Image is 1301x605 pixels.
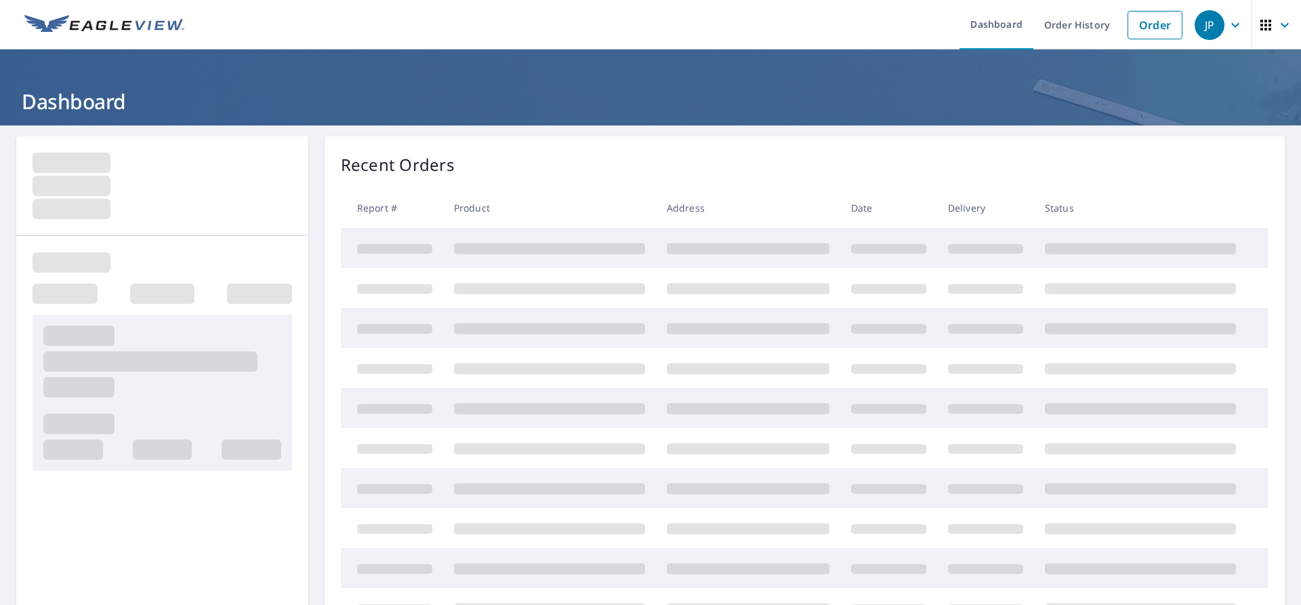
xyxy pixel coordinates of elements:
[1195,10,1224,40] div: JP
[656,188,840,228] th: Address
[24,15,184,35] img: EV Logo
[840,188,937,228] th: Date
[341,188,443,228] th: Report #
[443,188,656,228] th: Product
[16,87,1285,115] h1: Dashboard
[341,153,455,177] p: Recent Orders
[1034,188,1247,228] th: Status
[1128,11,1182,39] a: Order
[937,188,1034,228] th: Delivery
